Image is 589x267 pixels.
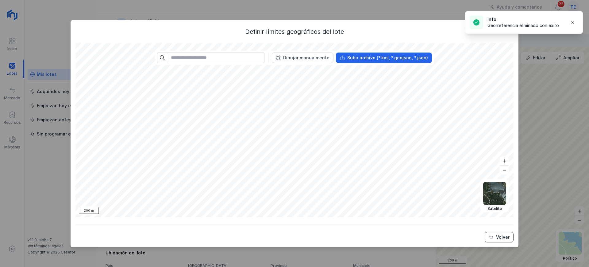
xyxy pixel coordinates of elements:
[483,182,506,205] img: satellite.webp
[487,16,559,22] div: Info
[500,156,509,165] button: +
[283,55,329,61] div: Dibujar manualmente
[336,53,432,63] button: Subir archivo (*.kml, *.geojson, *.json)
[496,234,510,240] div: Volver
[272,53,333,63] button: Dibujar manualmente
[485,232,514,242] button: Volver
[483,206,506,211] div: Satélite
[75,27,514,36] div: Definir límites geográficos del lote
[500,166,509,175] button: –
[347,55,428,61] div: Subir archivo (*.kml, *.geojson, *.json)
[487,22,559,29] div: Georreferencia eliminado con éxito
